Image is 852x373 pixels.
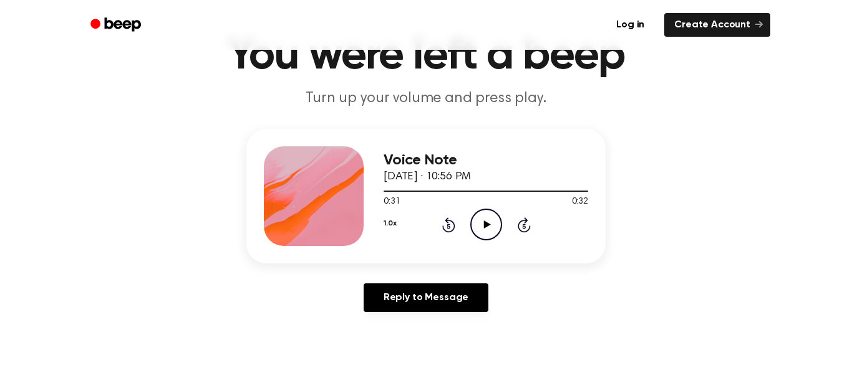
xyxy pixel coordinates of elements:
[384,213,396,234] button: 1.0x
[186,88,666,109] p: Turn up your volume and press play.
[384,171,471,182] span: [DATE] · 10:56 PM
[107,34,745,78] h1: You were left a beep
[364,283,488,312] a: Reply to Message
[664,13,770,37] a: Create Account
[384,196,400,209] span: 0:31
[82,13,152,37] a: Beep
[384,152,588,169] h3: Voice Note
[604,11,657,39] a: Log in
[572,196,588,209] span: 0:32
